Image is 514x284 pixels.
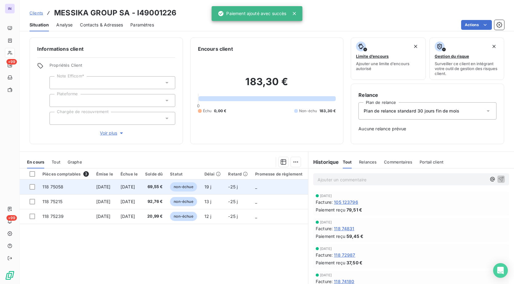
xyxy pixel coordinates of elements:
[197,103,200,108] span: 0
[346,207,362,213] span: 79,51 €
[130,22,154,28] span: Paramètres
[435,61,499,76] span: Surveiller ce client en intégrant votre outil de gestion des risques client.
[358,91,496,99] h6: Relance
[316,225,333,232] span: Facture :
[96,199,111,204] span: [DATE]
[30,10,43,15] span: Clients
[52,160,60,164] span: Tout
[214,108,226,114] span: 0,00 €
[5,270,15,280] img: Logo LeanPay
[96,172,113,176] div: Émise le
[299,108,317,114] span: Non-échu
[170,212,197,221] span: non-échue
[121,199,135,204] span: [DATE]
[343,160,352,164] span: Tout
[37,45,175,53] h6: Informations client
[255,184,257,189] span: _
[334,225,354,232] span: 118 74831
[255,172,302,176] div: Promesse de règlement
[6,215,17,221] span: +99
[228,214,238,219] span: -25 j
[228,184,238,189] span: -25 j
[5,4,15,14] div: IN
[170,197,197,206] span: non-échue
[356,61,420,71] span: Ajouter une limite d’encours autorisé
[30,22,49,28] span: Situation
[346,233,363,239] span: 59,45 €
[429,37,504,80] button: Gestion du risqueSurveiller ce client en intégrant votre outil de gestion des risques client.
[55,98,60,103] input: Ajouter une valeur
[96,184,111,189] span: [DATE]
[49,63,175,71] span: Propriétés Client
[308,158,339,166] h6: Historique
[334,199,358,205] span: 105 123796
[356,54,389,59] span: Limite d’encours
[346,259,362,266] span: 37,50 €
[121,184,135,189] span: [DATE]
[198,76,336,94] h2: 183,30 €
[255,199,257,204] span: _
[56,22,73,28] span: Analyse
[55,116,60,121] input: Ajouter une valeur
[320,247,332,250] span: [DATE]
[6,59,17,65] span: +99
[121,214,135,219] span: [DATE]
[145,184,163,190] span: 69,55 €
[204,199,212,204] span: 13 j
[351,37,425,80] button: Limite d’encoursAjouter une limite d’encours autorisé
[493,263,508,278] div: Open Intercom Messenger
[204,214,212,219] span: 12 j
[319,108,336,114] span: 183,30 €
[170,182,197,191] span: non-échue
[42,184,63,189] span: 118 75058
[54,7,176,18] h3: MESSIKA GROUP SA - I49001226
[96,214,111,219] span: [DATE]
[100,130,125,136] span: Voir plus
[316,252,333,258] span: Facture :
[55,80,60,85] input: Ajouter une valeur
[384,160,412,164] span: Commentaires
[203,108,212,114] span: Échu
[204,184,212,189] span: 19 j
[145,172,163,176] div: Solde dû
[121,172,138,176] div: Échue le
[228,172,248,176] div: Retard
[198,45,233,53] h6: Encours client
[435,54,469,59] span: Gestion du risque
[228,199,238,204] span: -25 j
[358,126,496,132] span: Aucune relance prévue
[320,273,332,277] span: [DATE]
[359,160,377,164] span: Relances
[334,252,355,258] span: 118 72987
[461,20,492,30] button: Actions
[145,213,163,219] span: 20,99 €
[68,160,82,164] span: Graphe
[316,233,345,239] span: Paiement reçu
[83,171,89,177] span: 3
[27,160,44,164] span: En cours
[204,172,221,176] div: Délai
[255,214,257,219] span: _
[420,160,443,164] span: Portail client
[316,207,345,213] span: Paiement reçu
[42,214,64,219] span: 118 75239
[316,259,345,266] span: Paiement reçu
[80,22,123,28] span: Contacts & Adresses
[218,8,286,19] div: Paiement ajouté avec succès
[320,220,332,224] span: [DATE]
[316,199,333,205] span: Facture :
[145,199,163,205] span: 92,76 €
[170,172,197,176] div: Statut
[30,10,43,16] a: Clients
[320,194,332,198] span: [DATE]
[49,130,175,136] button: Voir plus
[42,171,89,177] div: Pièces comptables
[42,199,62,204] span: 118 75215
[364,108,459,114] span: Plan de relance standard 30 jours fin de mois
